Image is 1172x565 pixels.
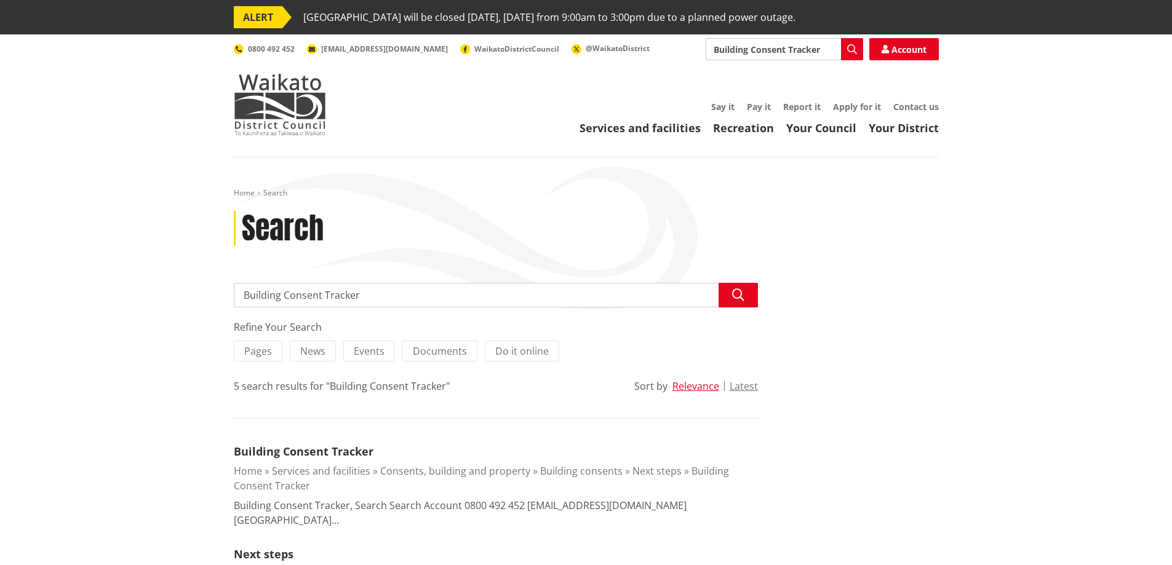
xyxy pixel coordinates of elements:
button: Latest [730,381,758,392]
span: [GEOGRAPHIC_DATA] will be closed [DATE], [DATE] from 9:00am to 3:00pm due to a planned power outage. [303,6,795,28]
div: 5 search results for "Building Consent Tracker" [234,379,450,393]
span: Documents [413,344,467,358]
a: Consents, building and property [380,464,530,478]
a: [EMAIL_ADDRESS][DOMAIN_NAME] [307,44,448,54]
a: Home [234,188,255,198]
a: Pay it [747,101,771,113]
span: WaikatoDistrictCouncil [474,44,559,54]
span: [EMAIL_ADDRESS][DOMAIN_NAME] [321,44,448,54]
nav: breadcrumb [234,188,939,199]
a: Building Consent Tracker [234,444,373,459]
a: Next steps [234,547,293,561]
a: Apply for it [833,101,881,113]
span: Events [354,344,385,358]
input: Search input [234,283,758,307]
input: Search input [706,38,863,60]
a: Next steps [632,464,682,478]
a: Services and facilities [580,121,701,135]
a: Your District [869,121,939,135]
button: Relevance [672,381,719,392]
p: Building Consent Tracker, Search Search Account 0800 492 452 [EMAIL_ADDRESS][DOMAIN_NAME] [GEOGRA... [234,498,758,527]
span: News [300,344,325,358]
a: Report it [783,101,821,113]
a: Home [234,464,262,478]
h1: Search [242,211,324,247]
a: Services and facilities [272,464,370,478]
a: Your Council [786,121,856,135]
div: Sort by [634,379,668,393]
img: Waikato District Council - Te Kaunihera aa Takiwaa o Waikato [234,74,326,135]
a: Building Consent Tracker [234,464,729,492]
span: Search [263,188,287,198]
span: Do it online [495,344,549,358]
div: Refine Your Search [234,320,758,334]
a: Building consents [540,464,623,478]
a: Contact us [893,101,939,113]
a: Say it [711,101,735,113]
span: Pages [244,344,272,358]
a: @WaikatoDistrict [572,43,650,53]
a: Account [869,38,939,60]
span: 0800 492 452 [248,44,295,54]
span: ALERT [234,6,282,28]
a: WaikatoDistrictCouncil [460,44,559,54]
a: Recreation [713,121,774,135]
span: @WaikatoDistrict [586,43,650,53]
a: 0800 492 452 [234,44,295,54]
